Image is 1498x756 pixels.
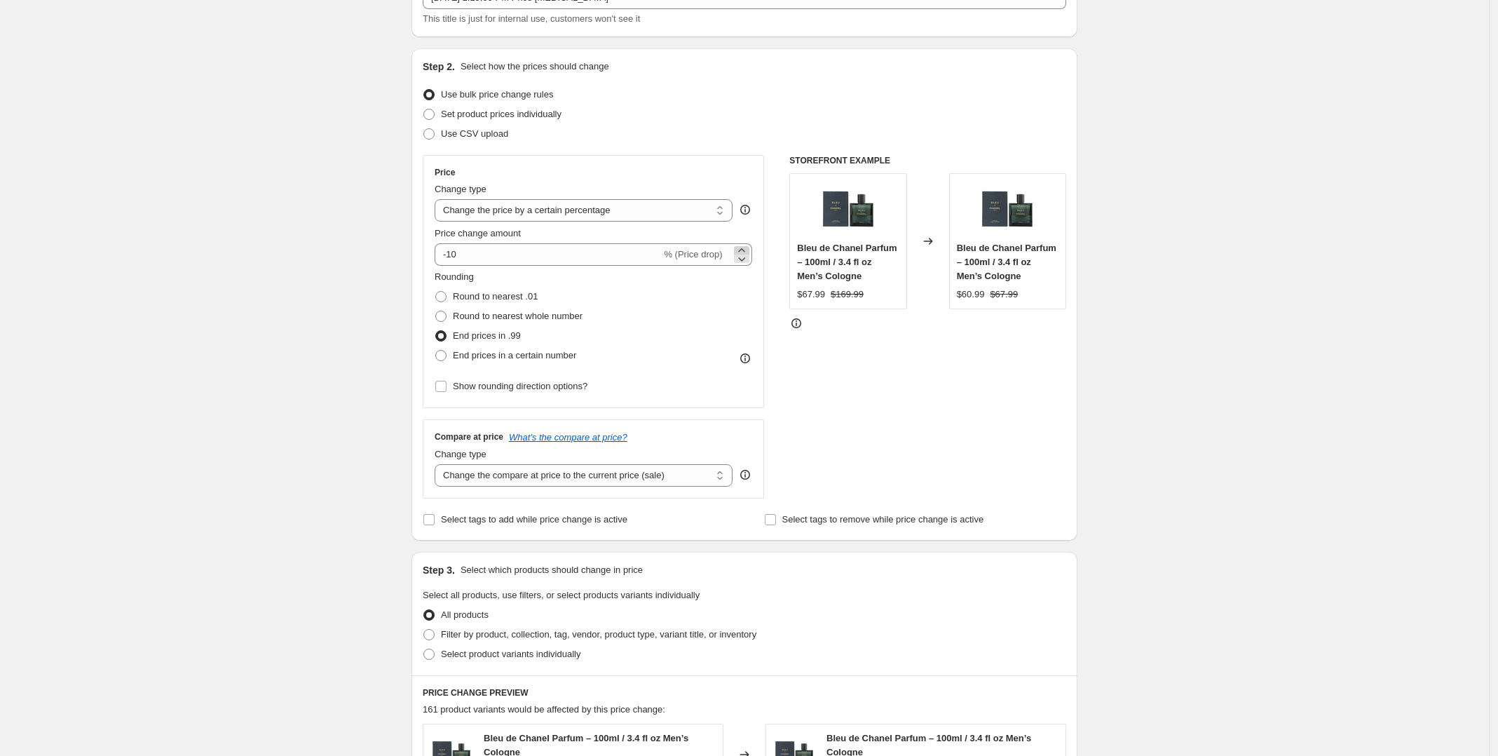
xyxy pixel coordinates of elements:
h2: Step 3. [423,563,455,577]
span: % (Price drop) [664,249,722,259]
span: Use CSV upload [441,128,508,139]
span: Select tags to remove while price change is active [782,514,984,525]
strike: $169.99 [831,288,864,302]
span: Bleu de Chanel Parfum – 100ml / 3.4 fl oz Men’s Cologne [797,243,897,281]
span: Change type [435,184,486,194]
span: Round to nearest whole number [453,311,583,321]
div: help [738,203,752,217]
span: Select tags to add while price change is active [441,514,627,525]
strike: $67.99 [990,288,1018,302]
span: This title is just for internal use, customers won't see it [423,13,640,24]
span: End prices in a certain number [453,350,576,360]
span: 161 product variants would be affected by this price change: [423,704,665,715]
span: Rounding [435,271,474,282]
h6: PRICE CHANGE PREVIEW [423,687,1066,698]
p: Select how the prices should change [461,60,609,74]
span: Filter by product, collection, tag, vendor, product type, variant title, or inventory [441,629,756,640]
img: 10045443_80x.webp [820,181,876,237]
h3: Price [435,167,455,178]
div: $60.99 [957,288,985,302]
img: 10045443_80x.webp [979,181,1035,237]
span: Change type [435,449,486,459]
span: End prices in .99 [453,330,521,341]
span: Round to nearest .01 [453,291,538,302]
h3: Compare at price [435,431,503,443]
div: $67.99 [797,288,825,302]
input: -15 [435,243,661,266]
span: Select product variants individually [441,649,580,659]
h2: Step 2. [423,60,455,74]
span: Select all products, use filters, or select products variants individually [423,590,700,600]
p: Select which products should change in price [461,563,643,577]
span: All products [441,609,489,620]
span: Set product prices individually [441,109,561,119]
span: Bleu de Chanel Parfum – 100ml / 3.4 fl oz Men’s Cologne [957,243,1056,281]
h6: STOREFRONT EXAMPLE [789,155,1066,166]
span: Show rounding direction options? [453,381,587,391]
span: Use bulk price change rules [441,89,553,100]
span: Price change amount [435,228,521,238]
button: What's the compare at price? [509,432,627,443]
div: help [738,468,752,482]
